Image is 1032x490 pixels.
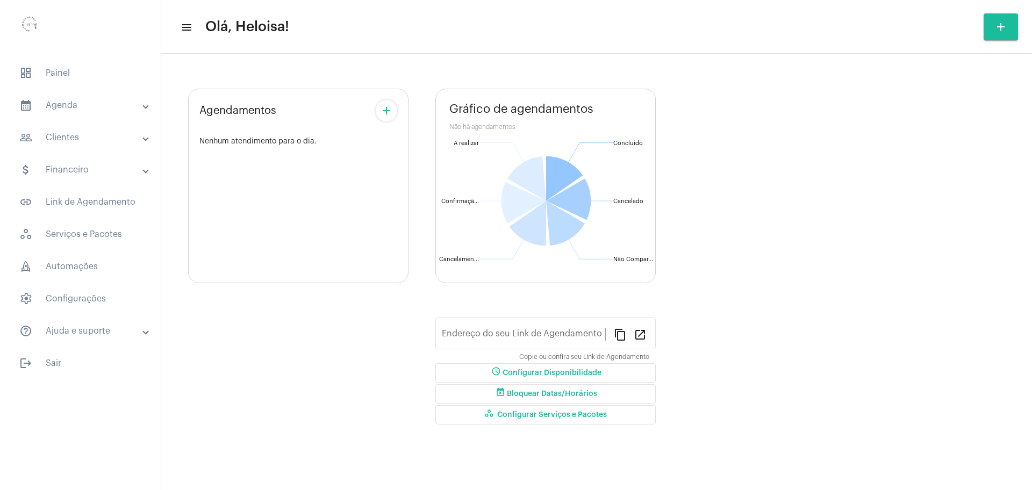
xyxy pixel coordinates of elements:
[19,163,144,176] mat-panel-title: Financeiro
[11,221,150,247] span: Serviços e Pacotes
[19,292,32,305] span: sidenav icon
[19,196,32,208] mat-icon: sidenav icon
[9,5,52,48] img: 0d939d3e-dcd2-0964-4adc-7f8e0d1a206f.png
[613,140,643,146] text: Concluído
[494,387,507,400] mat-icon: event_busy
[435,384,656,403] button: Bloquear Datas/Horários
[6,125,161,150] mat-expansion-panel-header: sidenav iconClientes
[199,105,276,117] span: Agendamentos
[11,286,150,312] span: Configurações
[19,163,32,176] mat-icon: sidenav icon
[490,366,503,379] mat-icon: schedule
[199,138,397,146] div: Nenhum atendimento para o dia.
[454,140,479,146] text: A realizar
[11,60,150,86] span: Painel
[449,103,593,116] span: Gráfico de agendamentos
[11,254,150,279] span: Automações
[19,99,32,112] mat-icon: sidenav icon
[19,260,32,273] span: sidenav icon
[19,325,144,337] mat-panel-title: Ajuda e suporte
[205,18,289,35] span: Olá, Heloisa!
[490,369,601,377] span: Configurar Disponibilidade
[19,357,32,370] mat-icon: sidenav icon
[6,157,161,183] mat-expansion-panel-header: sidenav iconFinanceiro
[6,318,161,344] mat-expansion-panel-header: sidenav iconAjuda e suporte
[19,99,144,112] mat-panel-title: Agenda
[11,350,150,376] span: Sair
[19,67,32,80] span: sidenav icon
[441,198,479,205] text: Confirmaçã...
[435,405,656,424] button: Configurar Serviços e Pacotes
[380,104,393,117] mat-icon: add
[19,228,32,241] span: sidenav icon
[442,331,605,341] input: Link
[613,256,653,262] text: Não Compar...
[181,21,191,34] mat-icon: sidenav icon
[439,256,479,262] text: Cancelamen...
[614,328,627,341] mat-icon: content_copy
[11,189,150,215] span: Link de Agendamento
[19,325,32,337] mat-icon: sidenav icon
[494,390,597,398] span: Bloquear Datas/Horários
[19,131,144,144] mat-panel-title: Clientes
[634,328,647,341] mat-icon: open_in_new
[19,131,32,144] mat-icon: sidenav icon
[613,198,643,204] text: Cancelado
[519,354,649,361] mat-hint: Copie ou confira seu Link de Agendamento
[484,411,607,419] span: Configurar Serviços e Pacotes
[994,20,1007,33] mat-icon: add
[484,408,497,421] mat-icon: workspaces_outlined
[6,92,161,118] mat-expansion-panel-header: sidenav iconAgenda
[435,363,656,383] button: Configurar Disponibilidade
